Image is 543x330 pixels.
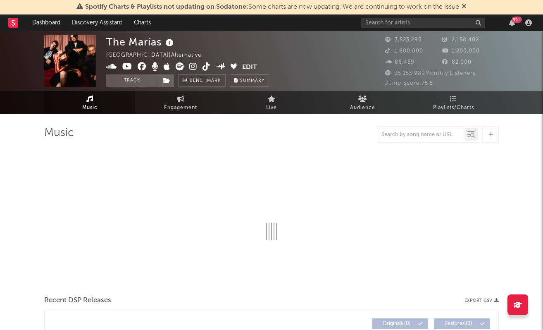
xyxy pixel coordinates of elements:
[462,4,467,10] span: Dismiss
[85,4,246,10] span: Spotify Charts & Playlists not updating on Sodatone
[240,79,264,83] span: Summary
[66,14,128,31] a: Discovery Assistant
[408,91,499,114] a: Playlists/Charts
[361,18,485,28] input: Search for artists
[372,318,428,329] button: Originals(0)
[190,76,221,86] span: Benchmark
[378,321,416,326] span: Originals ( 0 )
[442,37,479,43] span: 2,158,402
[509,19,515,26] button: 99+
[178,74,226,87] a: Benchmark
[135,91,226,114] a: Engagement
[377,132,464,138] input: Search by song name or URL
[82,103,98,113] span: Music
[385,37,422,43] span: 3,523,295
[442,48,480,54] span: 1,200,000
[442,60,472,65] span: 82,000
[440,321,478,326] span: Features ( 0 )
[385,81,433,86] span: Jump Score: 75.5
[350,103,375,113] span: Audience
[26,14,66,31] a: Dashboard
[317,91,408,114] a: Audience
[385,71,476,76] span: 35,153,989 Monthly Listeners
[434,318,490,329] button: Features(0)
[128,14,157,31] a: Charts
[85,4,459,10] span: : Some charts are now updating. We are continuing to work on the issue
[44,296,111,306] span: Recent DSP Releases
[106,35,176,49] div: The Marías
[464,298,499,303] button: Export CSV
[230,74,269,87] button: Summary
[106,74,158,87] button: Track
[164,103,197,113] span: Engagement
[242,62,257,73] button: Edit
[44,91,135,114] a: Music
[106,50,211,60] div: [GEOGRAPHIC_DATA] | Alternative
[226,91,317,114] a: Live
[385,60,414,65] span: 86,459
[433,103,474,113] span: Playlists/Charts
[512,17,522,23] div: 99 +
[266,103,277,113] span: Live
[385,48,423,54] span: 1,600,000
